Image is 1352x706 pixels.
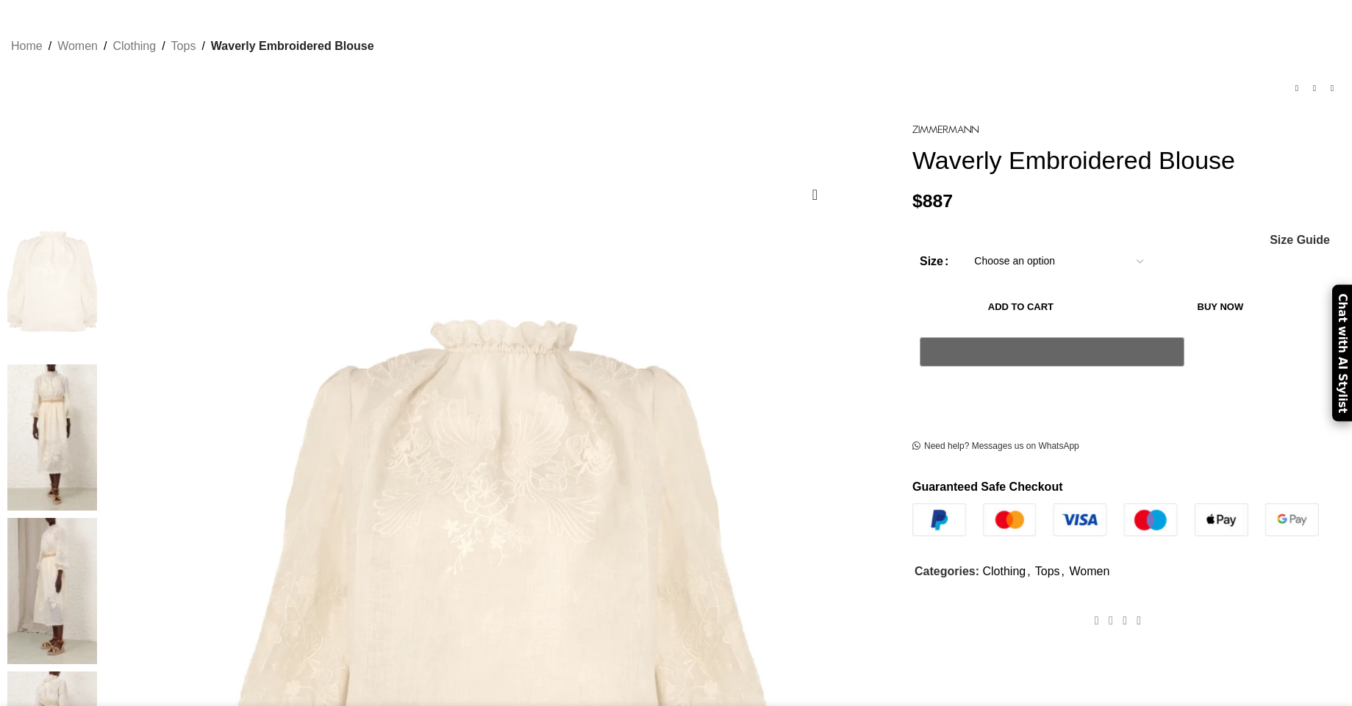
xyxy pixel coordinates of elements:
[1027,562,1030,581] span: ,
[912,503,1319,536] img: guaranteed-safe-checkout-bordered.j
[982,565,1026,577] a: Clothing
[917,375,1187,410] iframe: Secure express checkout frame
[1132,610,1146,631] a: WhatsApp social link
[1062,562,1065,581] span: ,
[920,337,1184,367] button: Pay with GPay
[912,191,923,211] span: $
[1269,234,1330,246] a: Size Guide
[11,37,43,56] a: Home
[211,37,374,56] span: Waverly Embroidered Blouse
[171,37,196,56] a: Tops
[7,364,97,511] img: Zimmermann dresses
[112,37,156,56] a: Clothing
[1129,292,1312,323] button: Buy now
[912,145,1341,176] h1: Waverly Embroidered Blouse
[7,518,97,664] img: Zimmermann dress
[1270,234,1330,246] span: Size Guide
[912,191,953,211] bdi: 887
[7,211,97,357] img: Zimmermann dress
[11,37,374,56] nav: Breadcrumb
[912,480,1063,493] strong: Guaranteed Safe Checkout
[1323,79,1341,97] a: Next product
[1288,79,1306,97] a: Previous product
[912,126,979,134] img: Zimmermann
[915,565,979,577] span: Categories:
[920,252,948,271] label: Size
[920,292,1122,323] button: Add to cart
[912,441,1079,453] a: Need help? Messages us on WhatsApp
[1117,610,1131,631] a: Pinterest social link
[1104,610,1117,631] a: X social link
[57,37,98,56] a: Women
[1090,610,1104,631] a: Facebook social link
[1035,565,1060,577] a: Tops
[1069,565,1109,577] a: Women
